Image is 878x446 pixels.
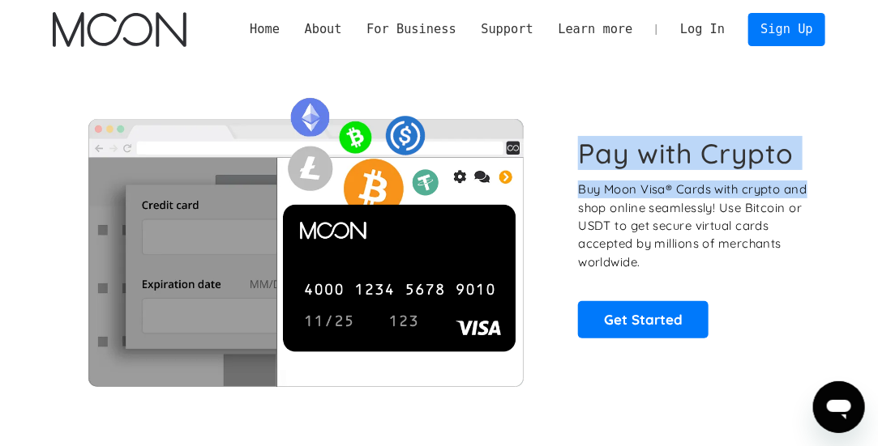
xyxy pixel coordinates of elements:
[578,301,709,338] a: Get Started
[558,20,632,39] div: Learn more
[481,20,533,39] div: Support
[748,13,825,46] a: Sign Up
[813,381,865,433] iframe: Button to launch messaging window
[668,14,738,46] a: Log In
[469,20,546,39] div: Support
[292,20,354,39] div: About
[53,12,186,46] a: home
[53,12,186,46] img: Moon Logo
[578,181,809,271] p: Buy Moon Visa® Cards with crypto and shop online seamlessly! Use Bitcoin or USDT to get secure vi...
[578,137,794,170] h1: Pay with Crypto
[546,20,645,39] div: Learn more
[354,20,469,39] div: For Business
[238,20,292,39] a: Home
[53,87,558,387] img: Moon Cards let you spend your crypto anywhere Visa is accepted.
[366,20,456,39] div: For Business
[305,20,342,39] div: About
